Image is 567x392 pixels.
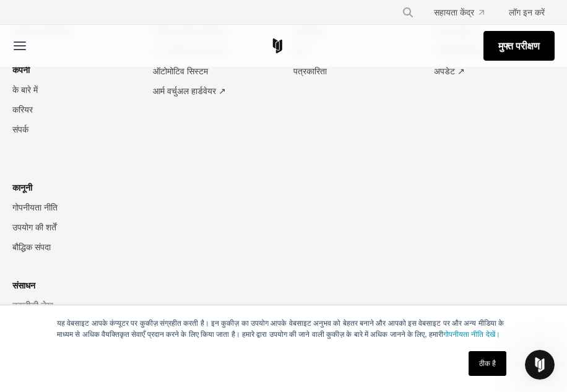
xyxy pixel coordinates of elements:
[12,300,53,310] font: तकनीकी लेख
[443,330,500,339] a: गोपनीयता नीति देखें।
[469,351,506,376] a: ठीक है
[434,66,465,76] font: अपडेट ↗
[12,222,56,232] font: उपयोग की शर्तें
[12,242,51,252] font: बौद्धिक संपदा
[483,31,555,61] a: मुफ्त परीक्षण
[479,359,496,368] font: ठीक है
[12,84,38,95] font: के बारे में
[397,1,419,24] button: खोज
[498,40,540,52] font: मुफ्त परीक्षण
[153,66,208,76] font: ऑटोमोटिव सिस्टम
[12,124,28,134] font: संपर्क
[509,7,545,17] font: लॉग इन करें
[12,104,33,115] font: करियर
[153,85,226,96] font: आर्म वर्चुअल हार्डवेयर ↗
[434,7,474,17] font: सहायता केंद्र
[525,350,555,380] iframe: इंटरकॉम लाइव चैट
[392,1,555,24] div: नेविगेशन मेनू
[293,66,327,76] font: पत्रकारिता
[57,319,504,339] font: यह वेबसाइट आपके कंप्यूटर पर कुकीज़ संग्रहीत करती है। इन कुकीज़ का उपयोग आपके वेबसाइट अनुभव को बेह...
[12,202,58,212] font: गोपनीयता नीति
[270,38,285,53] a: कोरेलियम होम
